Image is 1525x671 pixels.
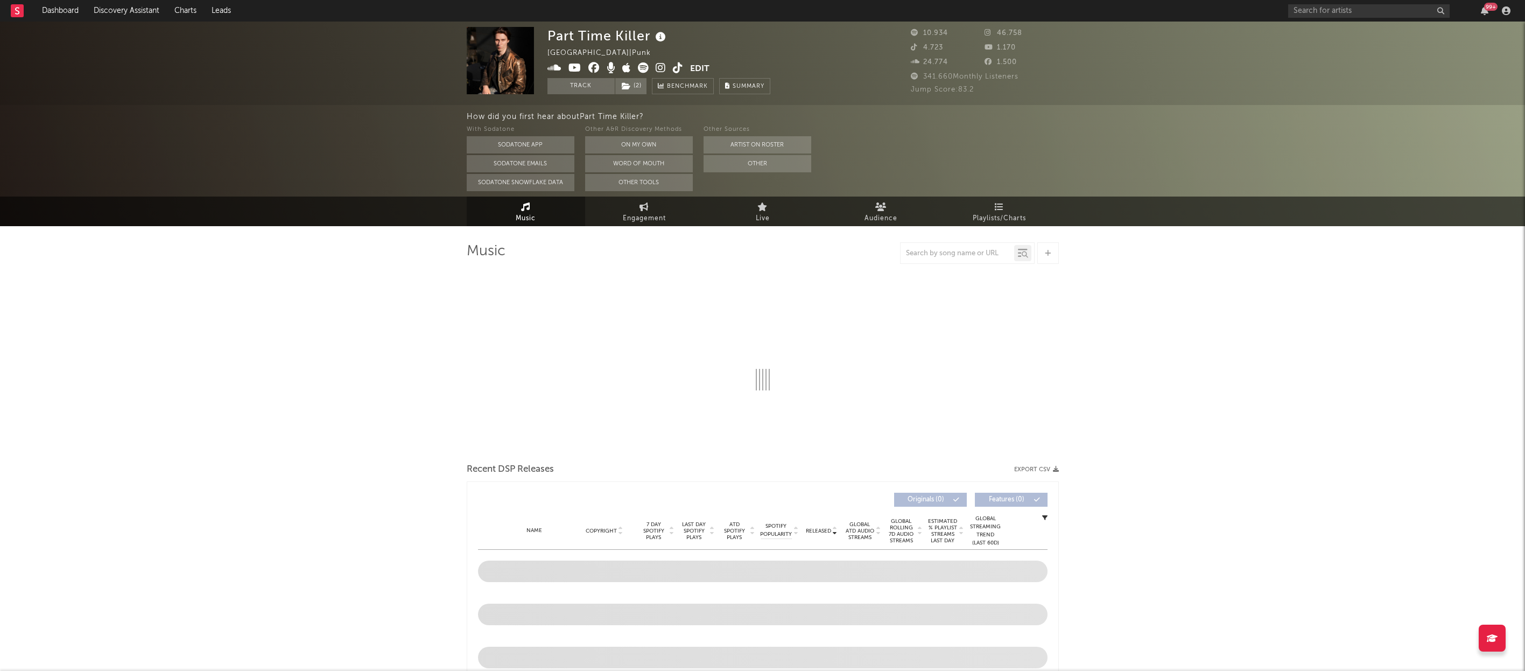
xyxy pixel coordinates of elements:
span: 24.774 [911,59,948,66]
a: Audience [822,197,940,226]
span: 46.758 [985,30,1022,37]
a: Playlists/Charts [940,197,1059,226]
span: Global ATD Audio Streams [845,521,875,541]
span: Copyright [586,528,617,534]
span: 341.660 Monthly Listeners [911,73,1018,80]
span: Recent DSP Releases [467,463,554,476]
button: (2) [615,78,646,94]
span: Summary [733,83,764,89]
button: Summary [719,78,770,94]
button: Other Tools [585,174,693,191]
span: ( 2 ) [615,78,647,94]
span: Live [756,212,770,225]
span: Engagement [623,212,666,225]
div: Name [500,527,570,535]
input: Search for artists [1288,4,1450,18]
span: Audience [865,212,897,225]
span: Released [806,528,831,534]
div: Global Streaming Trend (Last 60D) [969,515,1002,547]
button: Artist on Roster [704,136,811,153]
div: Other Sources [704,123,811,136]
button: Other [704,155,811,172]
span: Estimated % Playlist Streams Last Day [928,518,958,544]
span: Originals ( 0 ) [901,497,951,503]
button: On My Own [585,136,693,153]
a: Benchmark [652,78,714,94]
button: Sodatone App [467,136,574,153]
span: 4.723 [911,44,943,51]
button: Sodatone Emails [467,155,574,172]
div: Other A&R Discovery Methods [585,123,693,136]
span: Playlists/Charts [973,212,1026,225]
div: With Sodatone [467,123,574,136]
input: Search by song name or URL [901,249,1014,258]
span: Music [516,212,536,225]
button: Sodatone Snowflake Data [467,174,574,191]
span: Last Day Spotify Plays [680,521,708,541]
a: Music [467,197,585,226]
div: Part Time Killer [547,27,669,45]
span: Features ( 0 ) [982,497,1031,503]
button: 99+ [1481,6,1488,15]
span: 1.500 [985,59,1017,66]
span: Jump Score: 83.2 [911,86,974,93]
span: 1.170 [985,44,1016,51]
span: 10.934 [911,30,948,37]
button: Word Of Mouth [585,155,693,172]
div: [GEOGRAPHIC_DATA] | Punk [547,47,663,60]
span: 7 Day Spotify Plays [639,521,668,541]
span: Spotify Popularity [760,522,792,539]
button: Originals(0) [894,493,967,507]
button: Edit [690,62,709,76]
button: Features(0) [975,493,1048,507]
span: Benchmark [667,80,708,93]
div: 99 + [1484,3,1498,11]
a: Engagement [585,197,704,226]
span: ATD Spotify Plays [720,521,749,541]
button: Track [547,78,615,94]
span: Global Rolling 7D Audio Streams [887,518,916,544]
a: Live [704,197,822,226]
button: Export CSV [1014,466,1059,473]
